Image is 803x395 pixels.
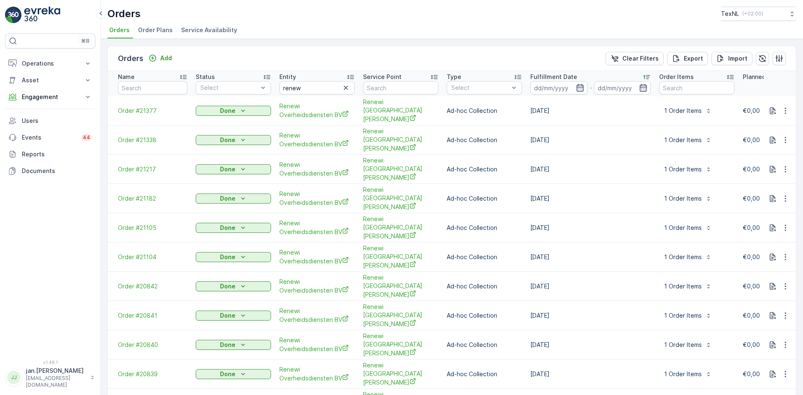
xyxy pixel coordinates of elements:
p: Operations [22,59,79,68]
p: [EMAIL_ADDRESS][DOMAIN_NAME] [26,375,86,388]
input: Search [118,81,187,94]
p: Reports [22,150,92,158]
a: Renewi Overheidsdiensten BV [279,102,355,119]
p: - [589,83,592,93]
p: Import [728,54,747,63]
p: Done [220,282,235,291]
span: Renewi [GEOGRAPHIC_DATA][PERSON_NAME] [363,273,438,299]
button: Import [711,52,752,65]
span: Renewi [GEOGRAPHIC_DATA][PERSON_NAME] [363,361,438,387]
p: Entity [279,73,296,81]
span: €0,00 [743,136,760,143]
button: 1 Order Items [659,280,717,293]
span: Order #20842 [118,282,187,291]
button: Done [196,223,271,233]
button: Clear Filters [606,52,664,65]
p: Fulfillment Date [530,73,577,81]
a: Users [5,112,95,129]
span: Renewi Overheidsdiensten BV [279,131,355,148]
a: Order #20841 [118,311,187,320]
td: Ad-hoc Collection [442,213,526,242]
p: Orders [107,7,141,20]
span: Order Plans [138,26,173,34]
span: Renewi [GEOGRAPHIC_DATA][PERSON_NAME] [363,186,438,211]
td: Ad-hoc Collection [442,125,526,155]
img: logo_light-DOdMpM7g.png [24,7,60,23]
button: Done [196,311,271,321]
p: Done [220,253,235,261]
a: Renewi Den Haag [363,361,438,387]
td: [DATE] [526,301,655,330]
td: Ad-hoc Collection [442,242,526,272]
p: Select [451,84,509,92]
p: 1 Order Items [664,282,702,291]
p: 1 Order Items [664,136,702,144]
a: Order #21105 [118,224,187,232]
p: Done [220,370,235,378]
a: Order #21182 [118,194,187,203]
a: Renewi Den Haag [363,303,438,328]
p: Asset [22,76,79,84]
td: [DATE] [526,155,655,184]
p: ( +02:00 ) [742,10,763,17]
span: Order #21338 [118,136,187,144]
p: 1 Order Items [664,165,702,173]
a: Renewi Overheidsdiensten BV [279,365,355,382]
p: Done [220,224,235,232]
a: Renewi Overheidsdiensten BV [279,248,355,265]
td: Ad-hoc Collection [442,359,526,389]
a: Renewi Den Haag [363,244,438,270]
p: Done [220,107,235,115]
p: jan.[PERSON_NAME] [26,367,86,375]
p: 1 Order Items [664,311,702,320]
button: 1 Order Items [659,338,717,352]
button: JJjan.[PERSON_NAME][EMAIL_ADDRESS][DOMAIN_NAME] [5,367,95,388]
p: Done [220,136,235,144]
button: Done [196,135,271,145]
span: €0,00 [743,341,760,348]
button: Engagement [5,89,95,105]
p: Add [160,54,172,62]
button: 1 Order Items [659,104,717,117]
p: Status [196,73,215,81]
p: Done [220,194,235,203]
p: 1 Order Items [664,107,702,115]
a: Renewi Overheidsdiensten BV [279,161,355,178]
p: Name [118,73,135,81]
button: 1 Order Items [659,309,717,322]
span: Renewi [GEOGRAPHIC_DATA][PERSON_NAME] [363,244,438,270]
td: Ad-hoc Collection [442,96,526,125]
span: €0,00 [743,166,760,173]
a: Renewi Overheidsdiensten BV [279,307,355,324]
button: 1 Order Items [659,192,717,205]
span: v 1.48.1 [5,360,95,365]
p: Engagement [22,93,79,101]
td: [DATE] [526,272,655,301]
button: Done [196,164,271,174]
span: €0,00 [743,370,760,377]
td: [DATE] [526,330,655,359]
a: Renewi Den Haag [363,332,438,357]
input: dd/mm/yyyy [530,81,588,94]
p: Done [220,311,235,320]
a: Renewi Den Haag [363,215,438,240]
input: Search [659,81,734,94]
button: Add [145,53,175,63]
a: Documents [5,163,95,179]
p: Planned Price [743,73,782,81]
a: Order #20839 [118,370,187,378]
p: Done [220,165,235,173]
input: dd/mm/yyyy [594,81,651,94]
button: Done [196,252,271,262]
a: Reports [5,146,95,163]
td: Ad-hoc Collection [442,301,526,330]
p: Users [22,117,92,125]
a: Renewi Overheidsdiensten BV [279,336,355,353]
